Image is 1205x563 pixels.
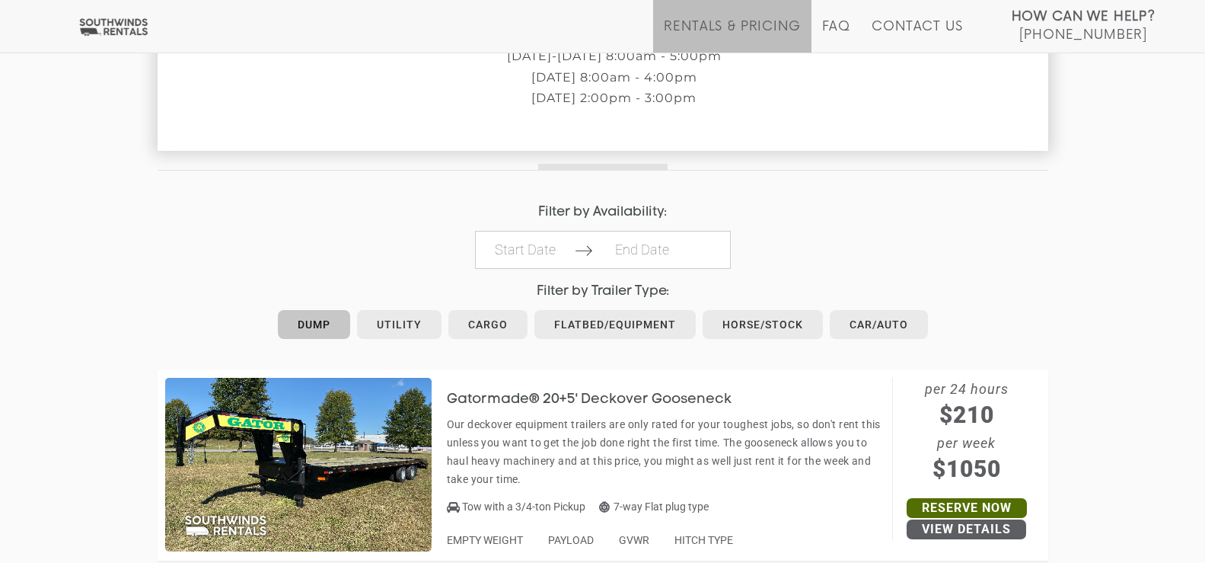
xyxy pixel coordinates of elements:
span: [PHONE_NUMBER] [1019,27,1147,43]
p: [DATE] 8:00am - 4:00pm [158,71,1071,85]
span: PAYLOAD [548,534,594,546]
a: How Can We Help? [PHONE_NUMBER] [1012,8,1156,41]
img: Southwinds Rentals Logo [76,18,151,37]
span: $1050 [893,452,1041,486]
h3: Gatormade® 20+5' Deckover Gooseneck [447,392,754,408]
strong: How Can We Help? [1012,9,1156,24]
a: Reserve Now [907,498,1027,518]
a: FAQ [822,19,851,53]
p: [DATE]-[DATE] 8:00am - 5:00pm [158,50,1071,63]
span: 7-way Flat plug type [599,501,709,513]
a: Flatbed/Equipment [534,310,696,339]
a: View Details [907,520,1026,539]
a: Gatormade® 20+5' Deckover Gooseneck [447,392,754,405]
span: $210 [893,398,1041,432]
h4: Filter by Availability: [158,205,1048,219]
a: Contact Us [872,19,962,53]
a: Dump [278,310,350,339]
span: HITCH TYPE [674,534,733,546]
a: Rentals & Pricing [664,19,800,53]
h4: Filter by Trailer Type: [158,284,1048,299]
span: Tow with a 3/4-ton Pickup [462,501,585,513]
a: Car/Auto [830,310,928,339]
span: EMPTY WEIGHT [447,534,523,546]
p: [DATE] 2:00pm - 3:00pm [158,91,1071,105]
a: Cargo [448,310,528,339]
span: per 24 hours per week [893,378,1041,486]
p: Our deckover equipment trailers are only rated for your toughest jobs, so don't rent this unless ... [447,415,885,488]
a: Horse/Stock [703,310,823,339]
a: Utility [357,310,442,339]
span: GVWR [619,534,649,546]
img: SW012 - Gatormade 20+5' Deckover Gooseneck [165,378,432,552]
